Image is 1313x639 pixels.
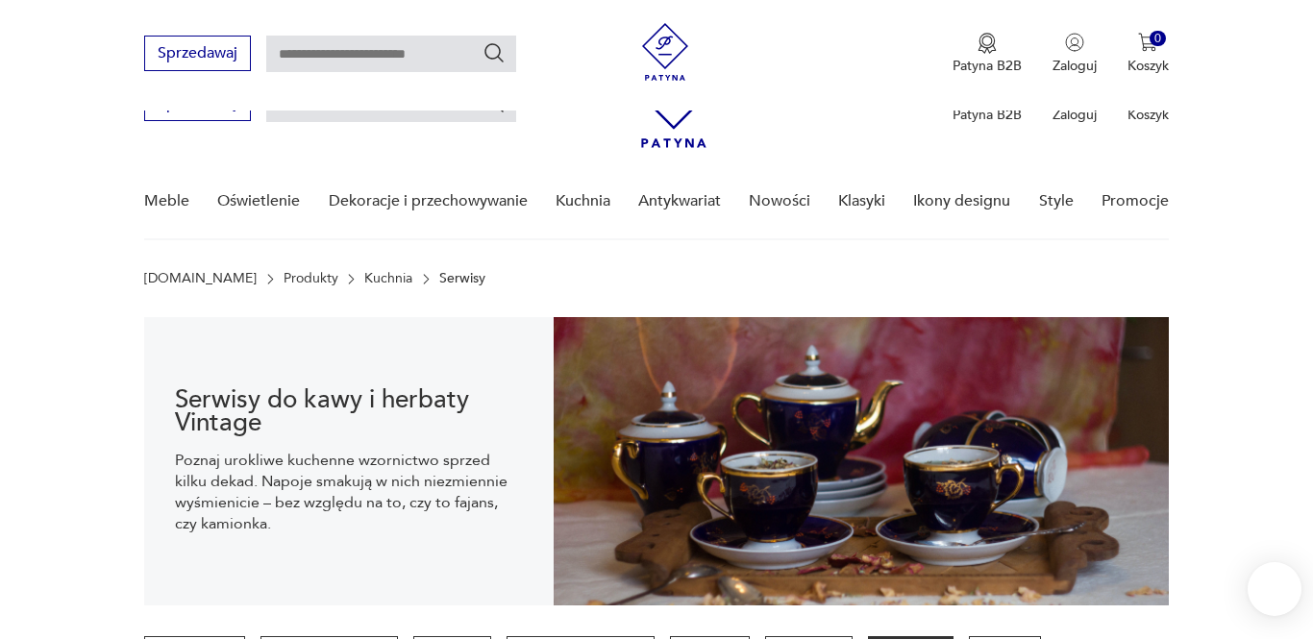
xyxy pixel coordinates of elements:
[556,164,610,238] a: Kuchnia
[144,48,251,61] a: Sprzedawaj
[364,271,412,286] a: Kuchnia
[144,98,251,111] a: Sprzedawaj
[978,33,997,54] img: Ikona medalu
[1053,57,1097,75] p: Zaloguj
[483,41,506,64] button: Szukaj
[913,164,1010,238] a: Ikony designu
[1065,33,1084,52] img: Ikonka użytkownika
[217,164,300,238] a: Oświetlenie
[1248,562,1301,616] iframe: Smartsupp widget button
[953,57,1022,75] p: Patyna B2B
[953,33,1022,75] button: Patyna B2B
[1102,164,1169,238] a: Promocje
[1053,106,1097,124] p: Zaloguj
[175,450,523,534] p: Poznaj urokliwe kuchenne wzornictwo sprzed kilku dekad. Napoje smakują w nich niezmiennie wyśmien...
[1039,164,1074,238] a: Style
[144,36,251,71] button: Sprzedawaj
[439,271,485,286] p: Serwisy
[1053,33,1097,75] button: Zaloguj
[749,164,810,238] a: Nowości
[1150,31,1166,47] div: 0
[953,106,1022,124] p: Patyna B2B
[1138,33,1157,52] img: Ikona koszyka
[953,33,1022,75] a: Ikona medaluPatyna B2B
[1127,106,1169,124] p: Koszyk
[1127,57,1169,75] p: Koszyk
[329,164,528,238] a: Dekoracje i przechowywanie
[284,271,338,286] a: Produkty
[175,388,523,434] h1: Serwisy do kawy i herbaty Vintage
[636,23,694,81] img: Patyna - sklep z meblami i dekoracjami vintage
[144,164,189,238] a: Meble
[1127,33,1169,75] button: 0Koszyk
[144,271,257,286] a: [DOMAIN_NAME]
[554,317,1168,605] img: 6c3219ab6e0285d0a5357e1c40c362de.jpg
[838,164,885,238] a: Klasyki
[638,164,721,238] a: Antykwariat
